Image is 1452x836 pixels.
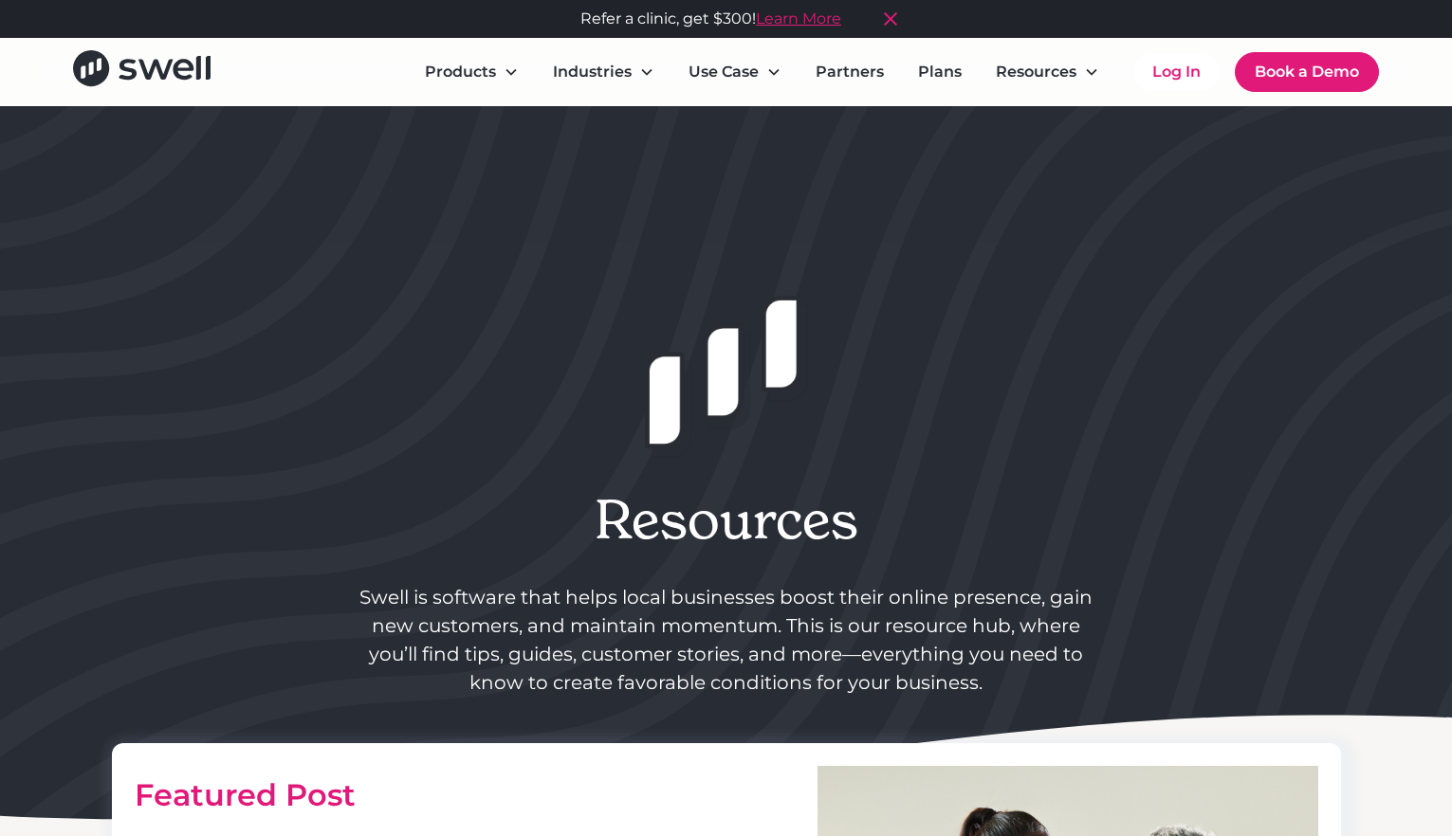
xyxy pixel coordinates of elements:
[1133,53,1220,91] a: Log In
[689,61,759,83] div: Use Case
[800,53,899,91] a: Partners
[1235,52,1379,92] a: Book a Demo
[756,9,841,27] a: Learn More
[131,583,1322,697] p: Swell is software that helps local businesses boost their online presence, gain new customers, an...
[395,488,1058,552] h1: Resources
[580,8,841,30] div: Refer a clinic, get $300!
[553,61,632,83] div: Industries
[425,61,496,83] div: Products
[996,61,1076,83] div: Resources
[135,775,356,815] h4: Featured Post
[903,53,977,91] a: Plans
